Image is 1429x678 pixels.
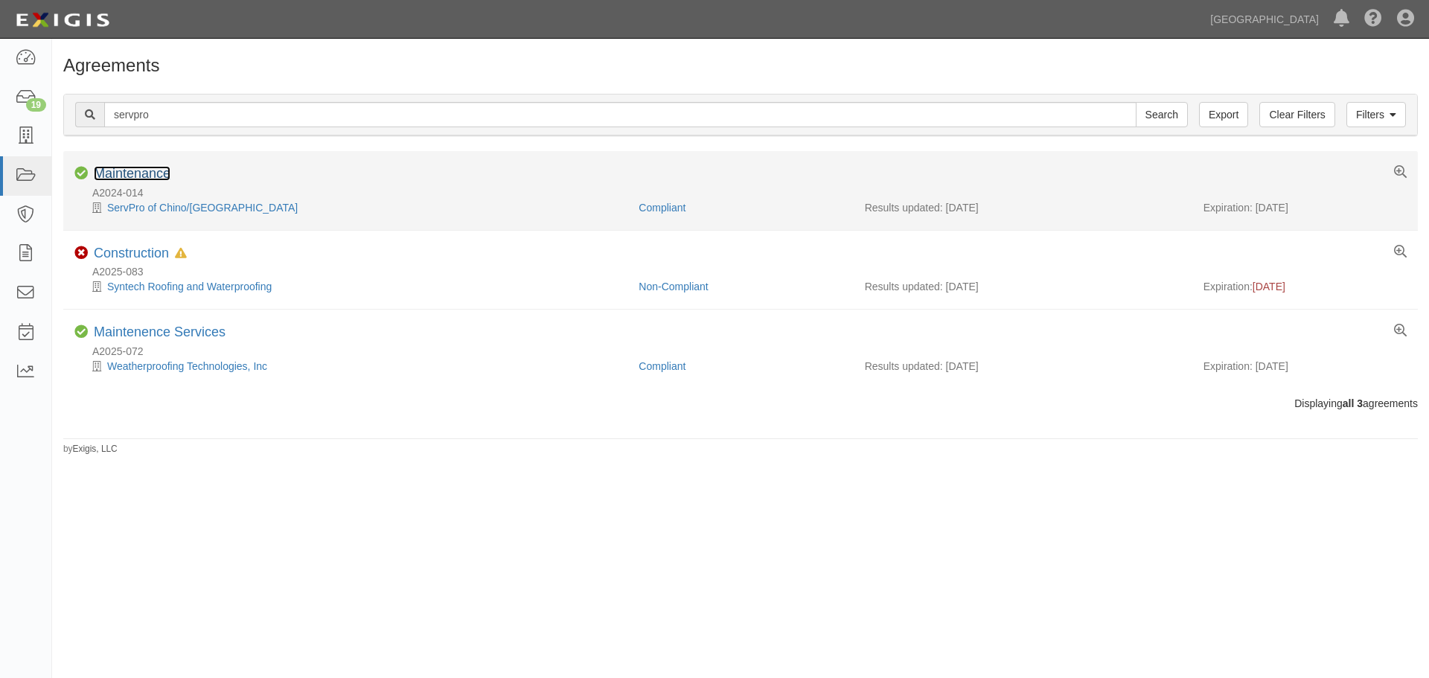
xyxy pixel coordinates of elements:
[94,166,170,182] div: Maintenance
[74,279,627,294] div: Syntech Roofing and Waterproofing
[1343,397,1363,409] b: all 3
[1346,102,1406,127] a: Filters
[74,200,627,215] div: ServPro of Chino/Chino Hills
[73,444,118,454] a: Exigis, LLC
[1203,4,1326,34] a: [GEOGRAPHIC_DATA]
[1394,246,1407,259] a: View results summary
[26,98,46,112] div: 19
[865,279,1181,294] div: Results updated: [DATE]
[639,360,685,372] a: Compliant
[1203,359,1407,374] div: Expiration: [DATE]
[63,56,1418,75] h1: Agreements
[74,264,1418,279] div: A2025-083
[1203,200,1407,215] div: Expiration: [DATE]
[639,281,708,292] a: Non-Compliant
[1203,279,1407,294] div: Expiration:
[74,325,88,339] i: Compliant
[94,166,170,181] a: Maintenance
[1136,102,1188,127] input: Search
[1394,166,1407,179] a: View results summary
[94,324,226,341] div: Maintenence Services
[74,185,1418,200] div: A2024-014
[175,249,187,259] i: In Default since 07/05/2025
[107,281,272,292] a: Syntech Roofing and Waterproofing
[63,443,118,455] small: by
[1199,102,1248,127] a: Export
[104,102,1137,127] input: Search
[74,167,88,180] i: Compliant
[74,246,88,260] i: Non-Compliant
[1364,10,1382,28] i: Help Center - Complianz
[94,324,226,339] a: Maintenence Services
[1394,324,1407,338] a: View results summary
[639,202,685,214] a: Compliant
[94,246,169,260] a: Construction
[74,359,627,374] div: Weatherproofing Technologies, Inc
[107,360,267,372] a: Weatherproofing Technologies, Inc
[865,359,1181,374] div: Results updated: [DATE]
[107,202,298,214] a: ServPro of Chino/[GEOGRAPHIC_DATA]
[1259,102,1334,127] a: Clear Filters
[94,246,187,262] div: Construction
[74,344,1418,359] div: A2025-072
[52,396,1429,411] div: Displaying agreements
[1253,281,1285,292] span: [DATE]
[11,7,114,33] img: logo-5460c22ac91f19d4615b14bd174203de0afe785f0fc80cf4dbbc73dc1793850b.png
[865,200,1181,215] div: Results updated: [DATE]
